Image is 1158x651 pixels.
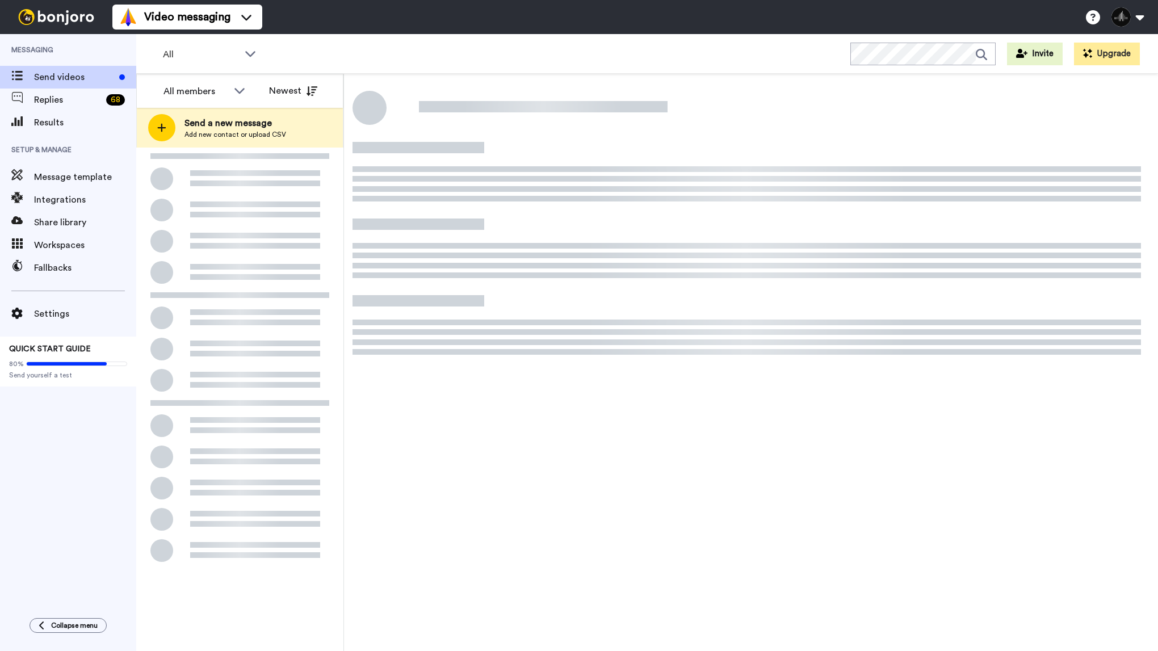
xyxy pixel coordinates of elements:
[184,130,286,139] span: Add new contact or upload CSV
[34,238,136,252] span: Workspaces
[1074,43,1140,65] button: Upgrade
[163,85,228,98] div: All members
[119,8,137,26] img: vm-color.svg
[34,116,136,129] span: Results
[34,307,136,321] span: Settings
[261,79,326,102] button: Newest
[9,371,127,380] span: Send yourself a test
[34,216,136,229] span: Share library
[30,618,107,633] button: Collapse menu
[34,170,136,184] span: Message template
[1007,43,1063,65] button: Invite
[144,9,230,25] span: Video messaging
[14,9,99,25] img: bj-logo-header-white.svg
[106,94,125,106] div: 68
[34,193,136,207] span: Integrations
[163,48,239,61] span: All
[34,261,136,275] span: Fallbacks
[9,345,91,353] span: QUICK START GUIDE
[34,70,115,84] span: Send videos
[184,116,286,130] span: Send a new message
[34,93,102,107] span: Replies
[9,359,24,368] span: 80%
[51,621,98,630] span: Collapse menu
